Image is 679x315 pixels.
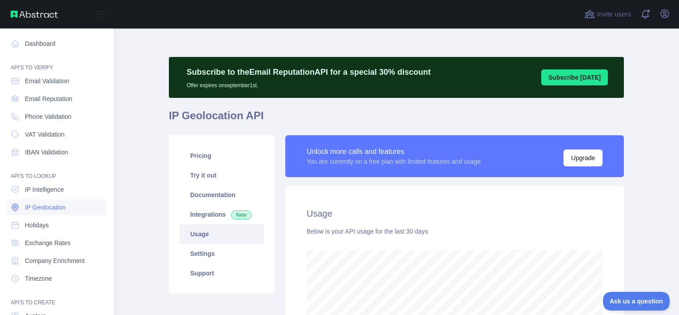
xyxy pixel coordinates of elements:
[25,256,85,265] span: Company Enrichment
[307,207,603,220] h2: Usage
[541,69,608,85] button: Subscribe [DATE]
[583,7,633,21] button: Invite users
[7,253,107,269] a: Company Enrichment
[7,288,107,306] div: API'S TO CREATE
[231,210,252,219] span: New
[180,146,264,166] a: Pricing
[597,9,631,20] span: Invite users
[25,77,69,85] span: Email Validation
[603,292,670,311] iframe: Toggle Customer Support
[7,182,107,198] a: IP Intelligence
[25,130,64,139] span: VAT Validation
[7,144,107,160] a: IBAN Validation
[180,263,264,283] a: Support
[187,78,431,89] p: Offer expires on september 1st.
[25,238,71,247] span: Exchange Rates
[169,109,624,130] h1: IP Geolocation API
[7,73,107,89] a: Email Validation
[7,162,107,180] div: API'S TO LOOKUP
[7,109,107,125] a: Phone Validation
[7,36,107,52] a: Dashboard
[7,217,107,233] a: Holidays
[180,244,264,263] a: Settings
[307,157,481,166] div: You are currently on a free plan with limited features and usage
[180,224,264,244] a: Usage
[25,94,72,103] span: Email Reputation
[25,203,66,212] span: IP Geolocation
[7,199,107,215] a: IP Geolocation
[25,148,68,157] span: IBAN Validation
[25,221,49,230] span: Holidays
[180,205,264,224] a: Integrations New
[7,126,107,142] a: VAT Validation
[307,146,481,157] div: Unlock more calls and features
[25,185,64,194] span: IP Intelligence
[7,235,107,251] a: Exchange Rates
[307,227,603,236] div: Below is your API usage for the last 30 days
[25,112,72,121] span: Phone Validation
[7,53,107,71] div: API'S TO VERIFY
[180,185,264,205] a: Documentation
[25,274,52,283] span: Timezone
[7,91,107,107] a: Email Reputation
[180,166,264,185] a: Try it out
[187,66,431,78] p: Subscribe to the Email Reputation API for a special 30 % discount
[563,149,603,166] button: Upgrade
[11,11,58,18] img: Abstract API
[7,271,107,287] a: Timezone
